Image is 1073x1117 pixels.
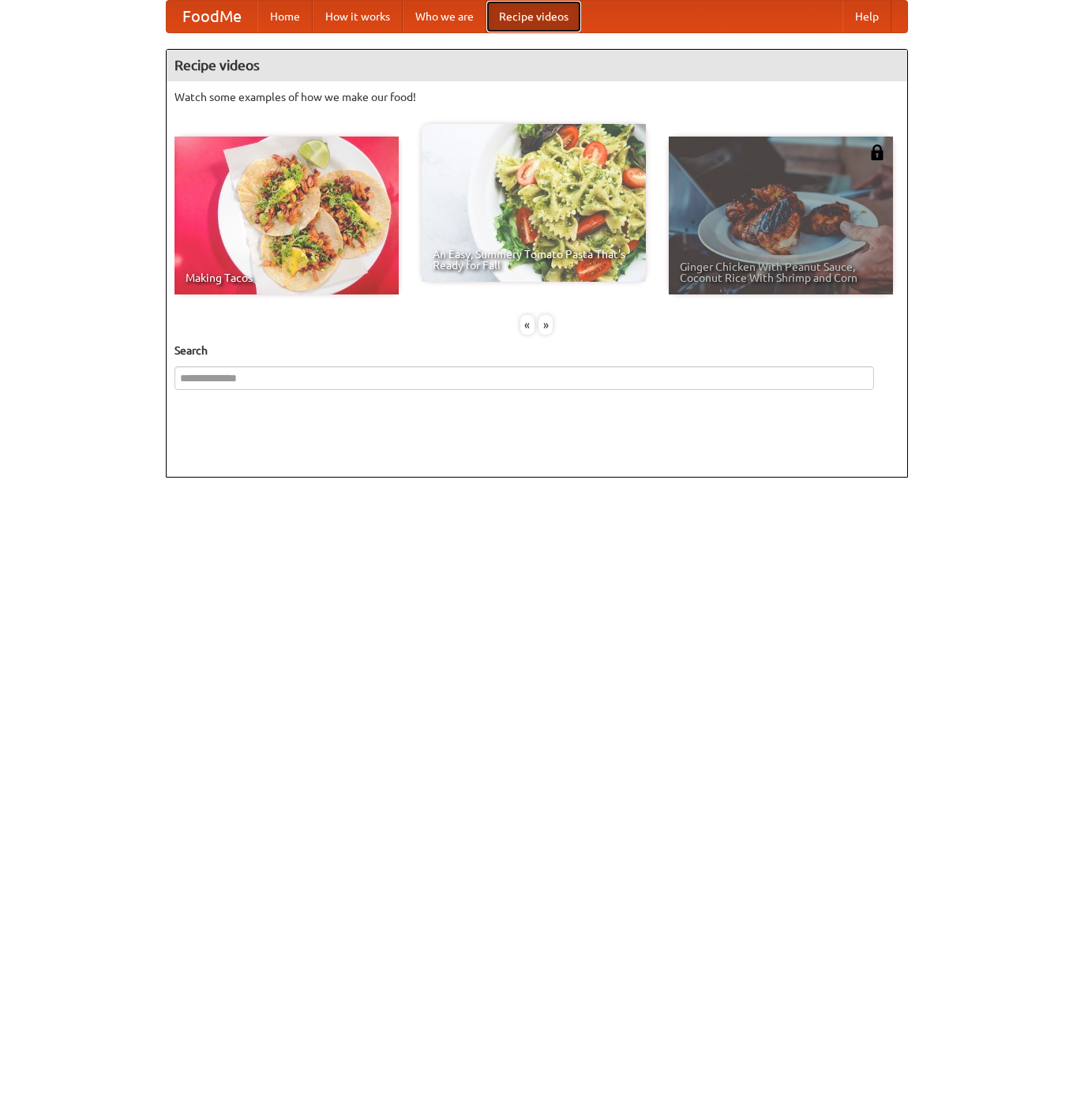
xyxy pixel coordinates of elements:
a: Recipe videos [486,1,581,32]
a: Help [842,1,891,32]
div: » [538,315,553,335]
a: FoodMe [167,1,257,32]
a: An Easy, Summery Tomato Pasta That's Ready for Fall [422,124,646,282]
a: How it works [313,1,403,32]
h5: Search [174,343,899,358]
img: 483408.png [869,144,885,160]
span: An Easy, Summery Tomato Pasta That's Ready for Fall [433,249,635,271]
div: « [520,315,535,335]
p: Watch some examples of how we make our food! [174,89,899,105]
a: Who we are [403,1,486,32]
span: Making Tacos [186,272,388,283]
a: Making Tacos [174,137,399,294]
h4: Recipe videos [167,50,907,81]
a: Home [257,1,313,32]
